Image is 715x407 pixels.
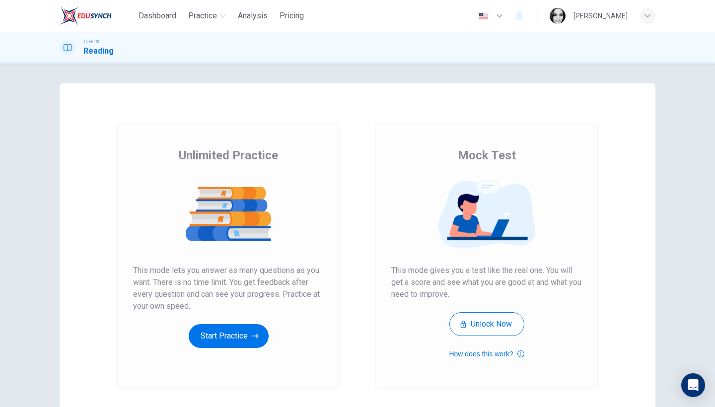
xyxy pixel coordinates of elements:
[449,348,524,360] button: How does this work?
[391,265,582,300] span: This mode gives you a test like the real one. You will get a score and see what you are good at a...
[133,265,324,312] span: This mode lets you answer as many questions as you want. There is no time limit. You get feedback...
[189,324,269,348] button: Start Practice
[234,7,272,25] button: Analysis
[60,6,135,26] a: EduSynch logo
[238,10,268,22] span: Analysis
[139,10,176,22] span: Dashboard
[83,38,99,45] span: TOEFL®
[83,45,114,57] h1: Reading
[179,147,278,163] span: Unlimited Practice
[188,10,217,22] span: Practice
[135,7,180,25] button: Dashboard
[276,7,308,25] button: Pricing
[458,147,516,163] span: Mock Test
[60,6,112,26] img: EduSynch logo
[681,373,705,397] div: Open Intercom Messenger
[550,8,566,24] img: Profile picture
[477,12,490,20] img: en
[573,10,628,22] div: [PERSON_NAME]
[449,312,524,336] button: Unlock Now
[280,10,304,22] span: Pricing
[184,7,230,25] button: Practice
